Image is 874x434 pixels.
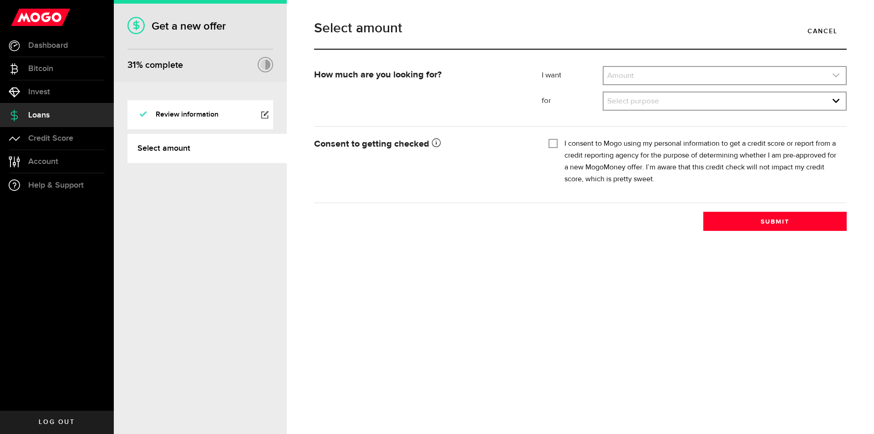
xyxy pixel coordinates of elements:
label: for [542,96,603,107]
input: I consent to Mogo using my personal information to get a credit score or report from a credit rep... [549,138,558,147]
div: % complete [127,57,183,73]
strong: Consent to getting checked [314,139,441,148]
span: Dashboard [28,41,68,50]
h1: Get a new offer [127,20,273,33]
strong: How much are you looking for? [314,70,442,79]
span: Bitcoin [28,65,53,73]
label: I consent to Mogo using my personal information to get a credit score or report from a credit rep... [564,138,840,185]
span: Invest [28,88,50,96]
button: Submit [703,212,847,231]
a: expand select [604,92,846,110]
span: Account [28,158,58,166]
a: Select amount [127,134,287,163]
h1: Select amount [314,21,847,35]
a: expand select [604,67,846,84]
span: Help & Support [28,181,84,189]
span: Loans [28,111,50,119]
span: Credit Score [28,134,73,143]
a: Review information [127,100,273,129]
button: Open LiveChat chat widget [7,4,35,31]
label: I want [542,70,603,81]
span: 31 [127,60,136,71]
span: Log out [39,419,75,425]
a: Cancel [798,21,847,41]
